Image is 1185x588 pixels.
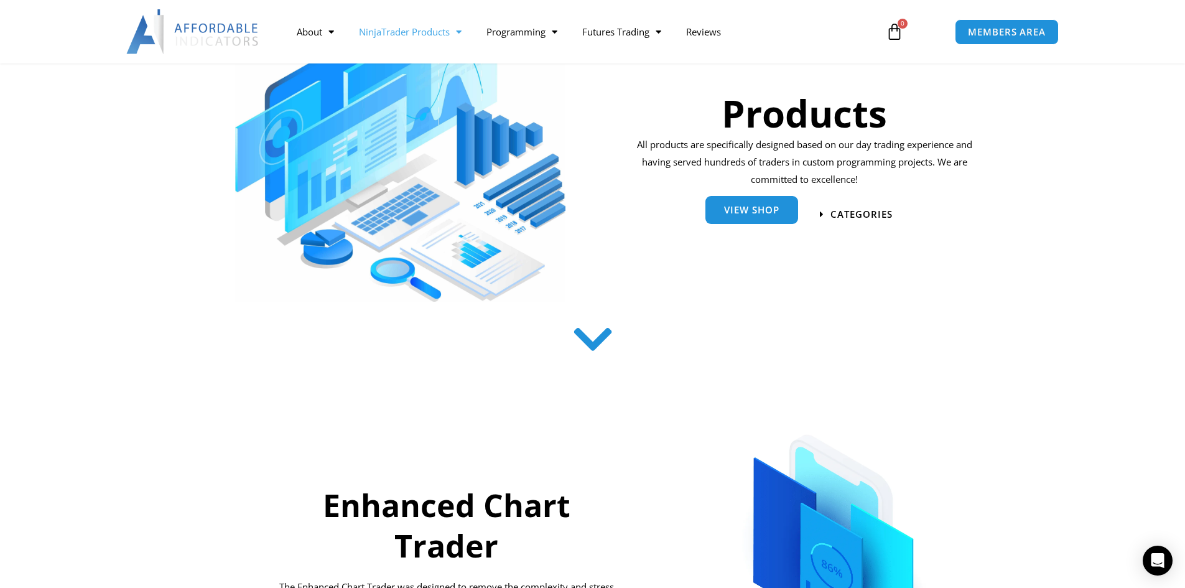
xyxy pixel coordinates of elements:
[633,136,977,189] p: All products are specifically designed based on our day trading experience and having served hund...
[633,87,977,139] h1: Products
[867,14,922,50] a: 0
[284,17,871,46] nav: Menu
[1143,546,1173,576] div: Open Intercom Messenger
[284,17,346,46] a: About
[724,207,779,217] span: View Shop
[346,17,474,46] a: NinjaTrader Products
[271,485,623,566] h2: Enhanced Chart Trader
[820,210,893,219] a: categories
[705,198,798,226] a: View Shop
[968,27,1046,37] span: MEMBERS AREA
[955,19,1059,45] a: MEMBERS AREA
[126,9,260,54] img: LogoAI | Affordable Indicators – NinjaTrader
[830,210,893,219] span: categories
[570,17,674,46] a: Futures Trading
[474,17,570,46] a: Programming
[674,17,733,46] a: Reviews
[898,19,908,29] span: 0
